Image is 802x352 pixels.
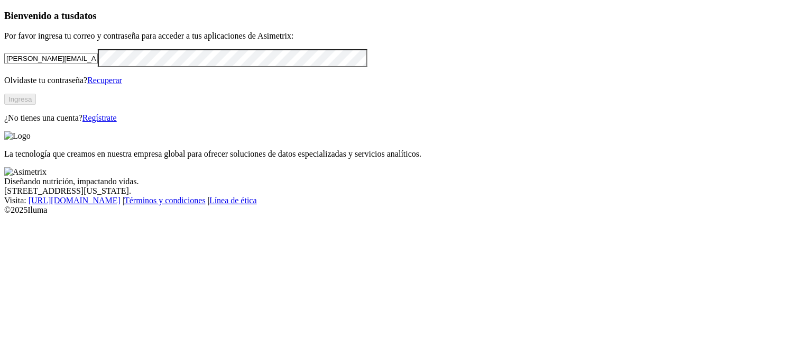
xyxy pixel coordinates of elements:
[87,76,122,85] a: Recuperar
[4,196,798,205] div: Visita : | |
[4,31,798,41] p: Por favor ingresa tu correo y contraseña para acceder a tus aplicaciones de Asimetrix:
[209,196,257,205] a: Línea de ética
[4,94,36,105] button: Ingresa
[4,53,98,64] input: Tu correo
[74,10,97,21] span: datos
[4,131,31,141] img: Logo
[4,10,798,22] h3: Bienvenido a tus
[4,76,798,85] p: Olvidaste tu contraseña?
[82,113,117,122] a: Regístrate
[4,113,798,123] p: ¿No tienes una cuenta?
[124,196,206,205] a: Términos y condiciones
[4,167,47,177] img: Asimetrix
[4,205,798,215] div: © 2025 Iluma
[4,177,798,186] div: Diseñando nutrición, impactando vidas.
[4,149,798,159] p: La tecnología que creamos en nuestra empresa global para ofrecer soluciones de datos especializad...
[4,186,798,196] div: [STREET_ADDRESS][US_STATE].
[29,196,121,205] a: [URL][DOMAIN_NAME]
